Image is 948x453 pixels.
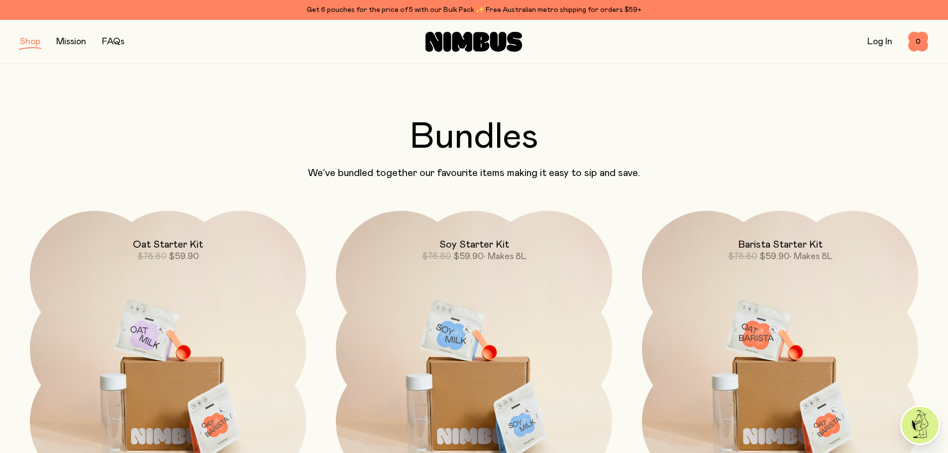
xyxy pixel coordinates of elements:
span: $78.80 [728,252,757,261]
span: $59.90 [759,252,790,261]
a: FAQs [102,37,124,46]
h2: Bundles [20,119,928,155]
span: • Makes 8L [484,252,527,261]
img: agent [902,407,939,444]
span: • Makes 8L [790,252,833,261]
span: $59.90 [453,252,484,261]
p: We’ve bundled together our favourite items making it easy to sip and save. [20,167,928,179]
button: 0 [908,32,928,52]
h2: Soy Starter Kit [439,239,509,251]
span: $78.80 [137,252,167,261]
h2: Oat Starter Kit [133,239,203,251]
span: $59.90 [169,252,199,261]
h2: Barista Starter Kit [738,239,823,251]
a: Log In [867,37,892,46]
span: $76.80 [422,252,451,261]
div: Get 6 pouches for the price of 5 with our Bulk Pack ✨ Free Australian metro shipping for orders $59+ [20,4,928,16]
a: Mission [56,37,86,46]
